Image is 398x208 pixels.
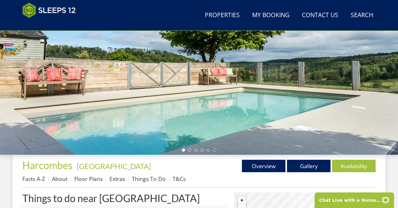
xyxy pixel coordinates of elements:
span: Harcombes [22,159,72,171]
a: T&Cs [173,175,186,182]
button: Zoom in [238,196,246,204]
img: Sleeps 12 [22,2,76,18]
h1: Things to do near [GEOGRAPHIC_DATA] [22,193,228,204]
a: Things To Do [132,175,166,182]
a: About [52,175,67,182]
a: My Booking [250,8,292,22]
a: Facts A-Z [22,175,45,182]
span: - [74,162,151,171]
a: Search [348,8,376,22]
a: Gallery [287,160,331,172]
a: Availability [332,160,376,172]
a: Properties [202,8,242,22]
a: Harcombes [22,159,74,171]
a: Overview [242,160,285,172]
iframe: LiveChat chat widget [311,188,398,208]
iframe: Customer reviews powered by Trustpilot [19,22,85,27]
a: Contact Us [299,8,341,22]
a: Extras [109,175,125,182]
a: Floor Plans [74,175,103,182]
a: [GEOGRAPHIC_DATA] [77,162,151,171]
